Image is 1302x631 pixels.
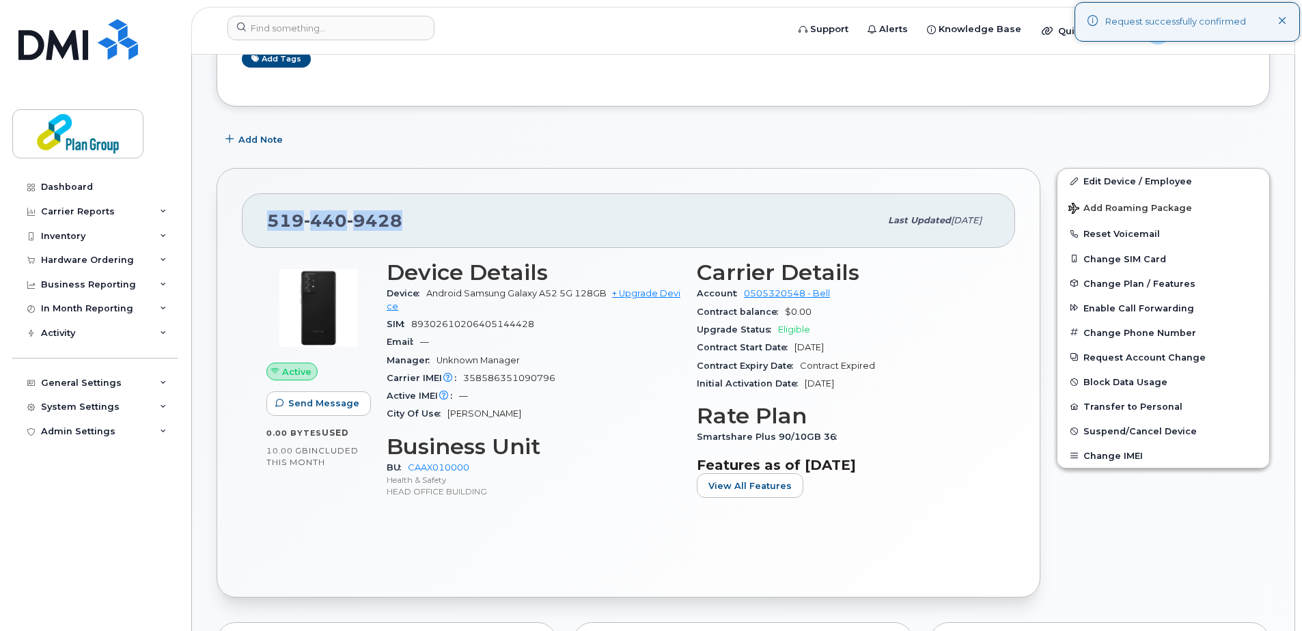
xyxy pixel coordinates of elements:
a: + Upgrade Device [387,288,680,311]
span: [PERSON_NAME] [447,408,521,419]
span: Email [387,337,420,347]
span: included this month [266,445,359,468]
span: Device [387,288,426,298]
button: Change SIM Card [1057,247,1269,271]
a: Knowledge Base [917,16,1031,43]
span: Alerts [879,23,908,36]
span: Smartshare Plus 90/10GB 36 [697,432,844,442]
a: Edit Device / Employee [1057,169,1269,193]
a: CAAX010000 [408,462,469,473]
button: Block Data Usage [1057,369,1269,394]
button: View All Features [697,473,803,498]
span: Suspend/Cancel Device [1083,426,1197,436]
a: Add tags [242,51,311,68]
span: Contract Start Date [697,342,794,352]
span: Add Roaming Package [1068,203,1192,216]
span: City Of Use [387,408,447,419]
span: Contract Expired [800,361,875,371]
span: Account [697,288,744,298]
button: Add Roaming Package [1057,193,1269,221]
button: Change Phone Number [1057,320,1269,345]
button: Send Message [266,391,371,416]
h3: Features as of [DATE] [697,457,991,473]
span: 9428 [347,210,402,231]
span: Send Message [288,397,359,410]
button: Request Account Change [1057,345,1269,369]
span: Enable Call Forwarding [1083,303,1194,313]
span: Unknown Manager [437,355,520,365]
span: Initial Activation Date [697,378,805,389]
span: [DATE] [794,342,824,352]
span: 519 [267,210,402,231]
span: [DATE] [951,215,982,225]
button: Change Plan / Features [1057,271,1269,296]
button: Suspend/Cancel Device [1057,419,1269,443]
span: View All Features [708,479,792,492]
span: Change Plan / Features [1083,278,1195,288]
button: Reset Voicemail [1057,221,1269,246]
span: Support [810,23,848,36]
p: HEAD OFFICE BUILDING [387,486,680,497]
button: Add Note [217,127,294,152]
p: Health & Safety [387,474,680,486]
span: 0.00 Bytes [266,428,322,438]
span: [DATE] [805,378,834,389]
input: Find something... [227,16,434,40]
span: 358586351090796 [463,373,555,383]
span: Eligible [778,324,810,335]
span: Android Samsung Galaxy A52 5G 128GB [426,288,607,298]
button: Change IMEI [1057,443,1269,468]
span: SIM [387,319,411,329]
button: Transfer to Personal [1057,394,1269,419]
span: Active [282,365,311,378]
span: Upgrade Status [697,324,778,335]
img: image20231002-3703462-2e78ka.jpeg [277,267,359,349]
span: Manager [387,355,437,365]
h3: Carrier Details [697,260,991,285]
span: Carrier IMEI [387,373,463,383]
button: Enable Call Forwarding [1057,296,1269,320]
a: 0505320548 - Bell [744,288,830,298]
span: used [322,427,349,438]
span: Last updated [888,215,951,225]
h3: Rate Plan [697,404,991,428]
span: — [420,337,429,347]
span: 89302610206405144428 [411,319,534,329]
h3: Device Details [387,260,680,285]
span: $0.00 [785,307,812,317]
span: BU [387,462,408,473]
span: Active IMEI [387,391,459,401]
div: Request successfully confirmed [1105,15,1246,29]
span: Add Note [238,133,283,146]
h3: Business Unit [387,434,680,459]
span: 440 [304,210,347,231]
div: Quicklinks [1032,17,1132,44]
span: Knowledge Base [939,23,1021,36]
span: Contract balance [697,307,785,317]
span: Contract Expiry Date [697,361,800,371]
span: Quicklinks [1058,25,1108,36]
a: Support [789,16,858,43]
span: — [459,391,468,401]
span: 10.00 GB [266,446,309,455]
a: Alerts [858,16,917,43]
